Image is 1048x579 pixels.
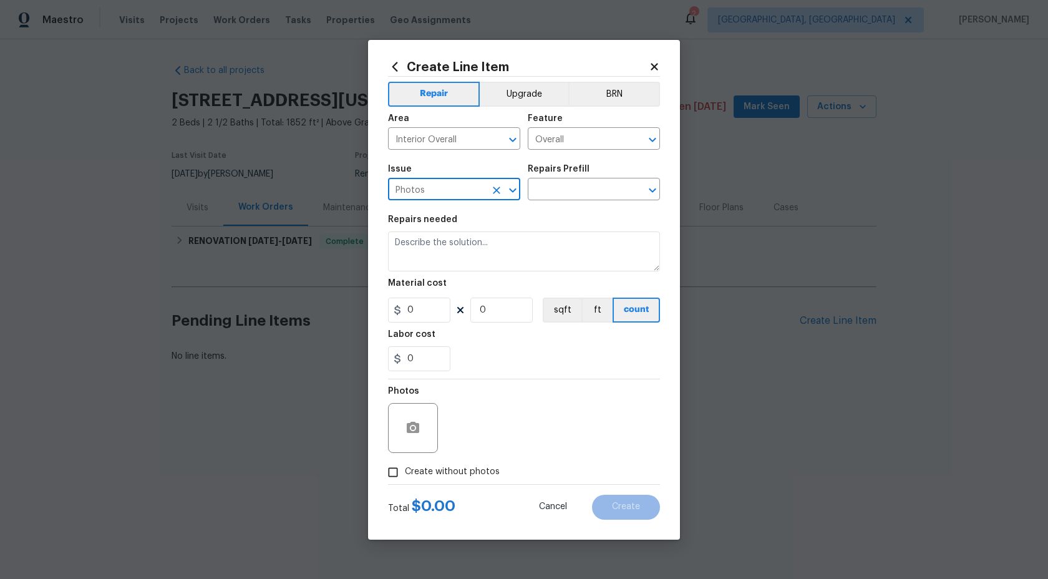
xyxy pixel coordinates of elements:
[504,131,522,148] button: Open
[612,502,640,512] span: Create
[581,298,613,323] button: ft
[504,182,522,199] button: Open
[388,330,435,339] h5: Labor cost
[388,165,412,173] h5: Issue
[388,387,419,396] h5: Photos
[543,298,581,323] button: sqft
[388,82,480,107] button: Repair
[528,165,589,173] h5: Repairs Prefill
[488,182,505,199] button: Clear
[644,182,661,199] button: Open
[592,495,660,520] button: Create
[480,82,569,107] button: Upgrade
[519,495,587,520] button: Cancel
[405,465,500,479] span: Create without photos
[388,114,409,123] h5: Area
[528,114,563,123] h5: Feature
[568,82,660,107] button: BRN
[388,500,455,515] div: Total
[388,279,447,288] h5: Material cost
[644,131,661,148] button: Open
[388,60,649,74] h2: Create Line Item
[613,298,660,323] button: count
[412,499,455,513] span: $ 0.00
[539,502,567,512] span: Cancel
[388,215,457,224] h5: Repairs needed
